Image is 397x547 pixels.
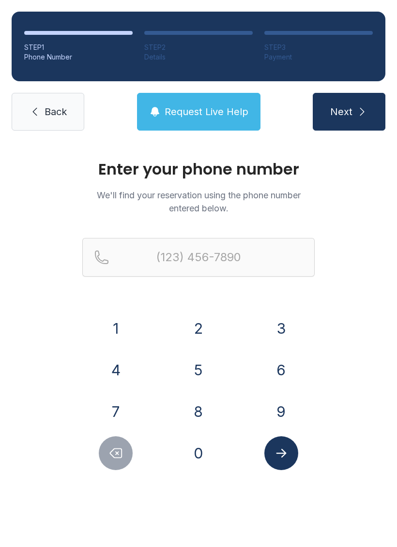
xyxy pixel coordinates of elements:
[182,436,215,470] button: 0
[82,189,315,215] p: We'll find your reservation using the phone number entered below.
[182,353,215,387] button: 5
[264,52,373,62] div: Payment
[264,311,298,345] button: 3
[99,311,133,345] button: 1
[144,43,253,52] div: STEP 2
[144,52,253,62] div: Details
[165,105,248,118] span: Request Live Help
[264,353,298,387] button: 6
[264,395,298,429] button: 9
[99,436,133,470] button: Delete number
[82,238,315,277] input: Reservation phone number
[82,162,315,177] h1: Enter your phone number
[182,395,215,429] button: 8
[24,52,133,62] div: Phone Number
[99,395,133,429] button: 7
[99,353,133,387] button: 4
[24,43,133,52] div: STEP 1
[182,311,215,345] button: 2
[264,43,373,52] div: STEP 3
[45,105,67,118] span: Back
[264,436,298,470] button: Submit lookup form
[330,105,352,118] span: Next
